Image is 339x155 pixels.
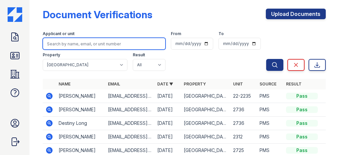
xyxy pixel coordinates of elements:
a: Email [108,81,120,86]
div: Document Verifications [43,9,152,21]
td: [EMAIL_ADDRESS][DOMAIN_NAME] [105,130,155,144]
td: [DATE] [155,130,181,144]
img: CE_Icon_Blue-c292c112584629df590d857e76928e9f676e5b41ef8f769ba2f05ee15b207248.png [8,7,22,22]
td: [GEOGRAPHIC_DATA] [181,103,230,117]
label: Applicant or unit [43,31,74,36]
td: PMS [257,103,283,117]
td: [GEOGRAPHIC_DATA] [181,89,230,103]
td: PMS [257,130,283,144]
td: [GEOGRAPHIC_DATA] [181,117,230,130]
td: 2736 [230,117,257,130]
a: Unit [233,81,243,86]
a: Property [184,81,206,86]
div: Pass [286,133,318,140]
td: PMS [257,89,283,103]
td: [DATE] [155,103,181,117]
td: [PERSON_NAME] [56,89,105,103]
input: Search by name, email, or unit number [43,38,166,50]
label: To [218,31,224,36]
a: Name [59,81,71,86]
td: [PERSON_NAME] [56,130,105,144]
td: [EMAIL_ADDRESS][DOMAIN_NAME] [105,89,155,103]
td: 2736 [230,103,257,117]
a: Source [260,81,276,86]
td: [DATE] [155,89,181,103]
td: [PERSON_NAME] [56,103,105,117]
div: Pass [286,93,318,99]
label: Result [133,52,145,58]
td: [GEOGRAPHIC_DATA] [181,130,230,144]
div: Pass [286,106,318,113]
td: [EMAIL_ADDRESS][DOMAIN_NAME] [105,103,155,117]
td: 2312 [230,130,257,144]
a: Date ▼ [157,81,173,86]
label: Property [43,52,60,58]
td: [EMAIL_ADDRESS][DOMAIN_NAME] [105,117,155,130]
div: Pass [286,120,318,127]
td: PMS [257,117,283,130]
td: 22-2235 [230,89,257,103]
a: Upload Documents [266,9,326,19]
a: Result [286,81,302,86]
label: From [171,31,181,36]
td: [DATE] [155,117,181,130]
td: Destiny Long [56,117,105,130]
div: Pass [286,147,318,154]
